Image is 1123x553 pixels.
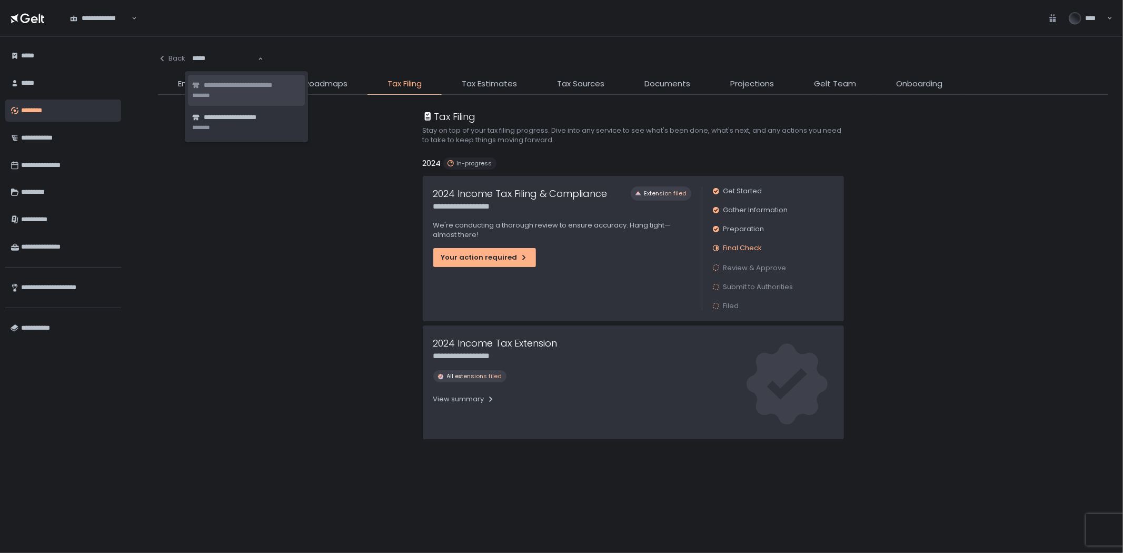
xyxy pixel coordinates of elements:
[192,53,257,64] input: Search for option
[433,336,558,350] h1: 2024 Income Tax Extension
[158,54,185,63] div: Back
[557,78,604,90] span: Tax Sources
[185,47,263,70] div: Search for option
[423,157,441,170] h2: 2024
[457,160,492,167] span: In-progress
[896,78,942,90] span: Onboarding
[178,78,200,90] span: Entity
[723,301,739,311] span: Filed
[63,7,137,29] div: Search for option
[723,205,788,215] span: Gather Information
[462,78,517,90] span: Tax Estimates
[387,78,422,90] span: Tax Filing
[447,372,502,380] span: All extensions filed
[304,78,347,90] span: Roadmaps
[723,224,764,234] span: Preparation
[814,78,856,90] span: Gelt Team
[441,253,528,262] div: Your action required
[423,126,844,145] h2: Stay on top of your tax filing progress. Dive into any service to see what's been done, what's ne...
[158,47,185,70] button: Back
[130,13,131,24] input: Search for option
[723,282,793,292] span: Submit to Authorities
[433,394,495,404] div: View summary
[723,263,787,273] span: Review & Approve
[723,243,762,253] span: Final Check
[433,391,495,408] button: View summary
[644,190,687,197] span: Extension filed
[644,78,690,90] span: Documents
[723,186,762,196] span: Get Started
[433,248,536,267] button: Your action required
[433,186,608,201] h1: 2024 Income Tax Filing & Compliance
[433,221,691,240] p: We're conducting a thorough review to ensure accuracy. Hang tight—almost there!
[730,78,774,90] span: Projections
[423,110,476,124] div: Tax Filing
